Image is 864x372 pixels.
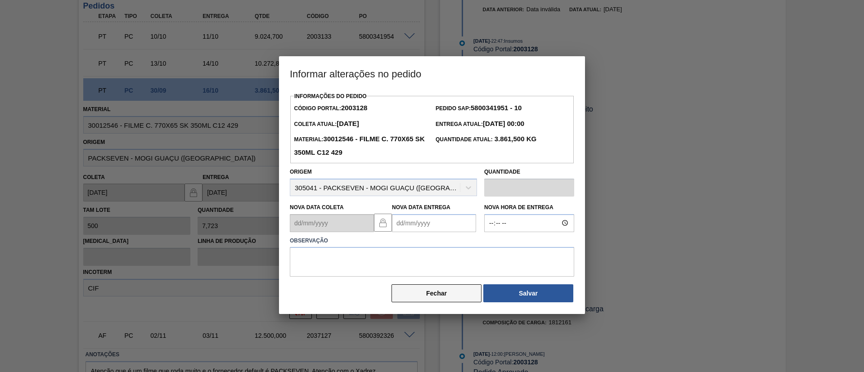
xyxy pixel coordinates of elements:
[294,135,424,156] strong: 30012546 - FILME C. 770X65 SK 350ML C12 429
[279,56,585,90] h3: Informar alterações no pedido
[471,104,522,112] strong: 5800341951 - 10
[294,105,367,112] span: Código Portal:
[436,136,536,143] span: Quantidade Atual:
[290,214,374,232] input: dd/mm/yyyy
[484,169,520,175] label: Quantidade
[392,214,476,232] input: dd/mm/yyyy
[436,121,524,127] span: Entrega Atual:
[294,136,424,156] span: Material:
[484,201,574,214] label: Nova Hora de Entrega
[436,105,522,112] span: Pedido SAP:
[374,214,392,232] button: locked
[493,135,537,143] strong: 3.861,500 KG
[391,284,481,302] button: Fechar
[483,120,524,127] strong: [DATE] 00:00
[290,169,312,175] label: Origem
[290,234,574,247] label: Observação
[290,204,344,211] label: Nova Data Coleta
[392,204,450,211] label: Nova Data Entrega
[341,104,367,112] strong: 2003128
[337,120,359,127] strong: [DATE]
[483,284,573,302] button: Salvar
[294,93,367,99] label: Informações do Pedido
[294,121,359,127] span: Coleta Atual:
[378,217,388,228] img: locked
